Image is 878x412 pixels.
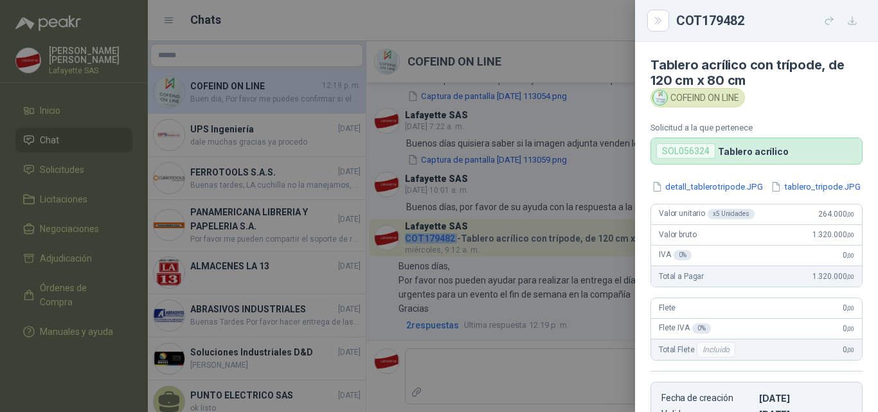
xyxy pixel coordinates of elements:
span: Flete IVA [659,323,711,334]
button: detall_tablerotripode.JPG [650,180,764,193]
button: Close [650,13,666,28]
div: SOL056324 [656,143,715,159]
span: Valor bruto [659,230,696,239]
span: ,00 [847,252,854,259]
span: 1.320.000 [812,230,854,239]
span: ,00 [847,273,854,280]
span: Total a Pagar [659,272,704,281]
div: 0 % [692,323,711,334]
span: Valor unitario [659,209,755,219]
button: tablero_tripode.JPG [769,180,862,193]
span: ,00 [847,325,854,332]
div: Incluido [697,342,735,357]
span: ,00 [847,211,854,218]
span: Total Flete [659,342,738,357]
span: Flete [659,303,676,312]
div: x 5 Unidades [708,209,755,219]
span: ,00 [847,231,854,238]
span: 1.320.000 [812,272,854,281]
p: Tablero acrílico [718,146,789,157]
img: Company Logo [653,91,667,105]
h4: Tablero acrílico con trípode, de 120 cm x 80 cm [650,57,863,88]
div: COT179482 [676,10,863,31]
p: [DATE] [759,393,852,404]
span: 0 [843,251,854,260]
div: 0 % [674,250,692,260]
span: ,00 [847,305,854,312]
span: ,00 [847,346,854,354]
span: IVA [659,250,692,260]
span: 0 [843,324,854,333]
span: 0 [843,345,854,354]
span: 264.000 [818,210,854,219]
div: COFEIND ON LINE [650,88,745,107]
span: 0 [843,303,854,312]
p: Fecha de creación [661,393,754,404]
p: Solicitud a la que pertenece [650,123,863,132]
